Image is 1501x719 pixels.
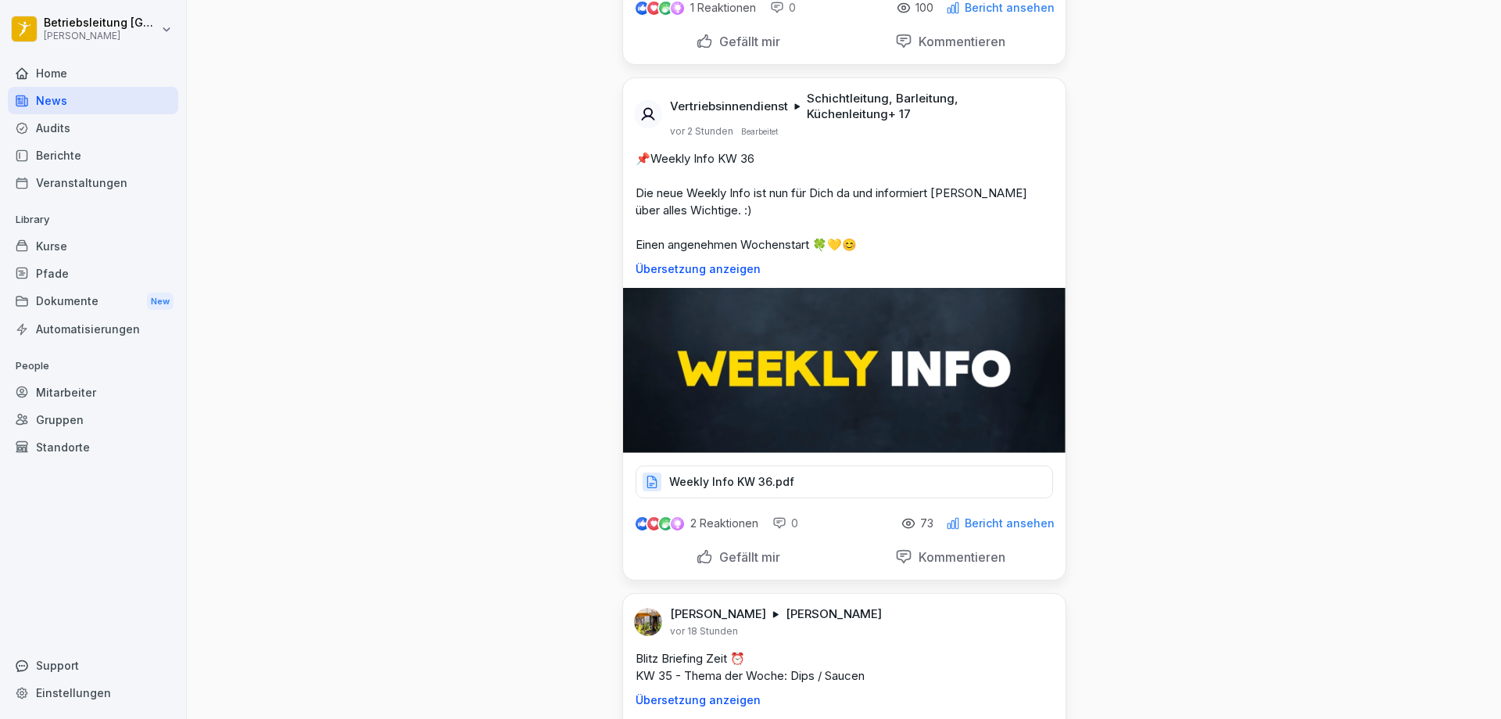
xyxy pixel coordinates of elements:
[8,679,178,706] a: Einstellungen
[636,517,648,530] img: like
[634,608,662,636] img: ahtvx1qdgs31qf7oeejj87mb.png
[636,263,1053,275] p: Übersetzung anzeigen
[741,125,778,138] p: Bearbeitet
[912,34,1005,49] p: Kommentieren
[147,293,174,311] div: New
[659,2,672,15] img: celebrate
[8,87,178,114] a: News
[8,287,178,316] div: Dokumente
[670,625,738,638] p: vor 18 Stunden
[965,517,1055,530] p: Bericht ansehen
[623,288,1066,453] img: vrlianrkvorw1zudaijqpceu.png
[8,433,178,461] a: Standorte
[807,91,1047,122] p: Schichtleitung, Barleitung, Küchenleitung + 17
[920,517,933,530] p: 73
[8,114,178,142] a: Audits
[965,2,1055,14] p: Bericht ansehen
[713,549,780,565] p: Gefällt mir
[670,606,766,622] p: [PERSON_NAME]
[659,517,672,530] img: celebrate
[636,479,1053,494] a: Weekly Info KW 36.pdf
[670,125,733,138] p: vor 2 Stunden
[8,207,178,232] p: Library
[8,260,178,287] a: Pfade
[648,518,660,530] img: love
[671,516,684,530] img: inspiring
[713,34,780,49] p: Gefällt mir
[772,516,798,531] div: 0
[669,474,794,490] p: Weekly Info KW 36.pdf
[8,142,178,169] a: Berichte
[8,315,178,343] a: Automatisierungen
[636,150,1053,253] p: 📌Weekly Info KW 36 Die neue Weekly Info ist nun für Dich da und informiert [PERSON_NAME] über all...
[636,650,1053,685] p: Blitz Briefing Zeit ⏰ KW 35 - Thema der Woche: Dips / Saucen
[8,379,178,406] a: Mitarbeiter
[8,59,178,87] a: Home
[8,406,178,433] a: Gruppen
[8,354,178,379] p: People
[44,31,158,41] p: [PERSON_NAME]
[670,99,788,114] p: Vertriebsinnendienst
[648,2,660,14] img: love
[8,652,178,679] div: Support
[636,694,1053,706] p: Übersetzung anzeigen
[671,1,684,15] img: inspiring
[44,16,158,30] p: Betriebsleitung [GEOGRAPHIC_DATA]
[8,232,178,260] a: Kurse
[915,2,933,14] p: 100
[690,517,758,530] p: 2 Reaktionen
[690,2,756,14] p: 1 Reaktionen
[636,2,648,14] img: like
[8,169,178,196] a: Veranstaltungen
[8,287,178,316] a: DokumenteNew
[912,549,1005,565] p: Kommentieren
[786,606,882,622] p: [PERSON_NAME]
